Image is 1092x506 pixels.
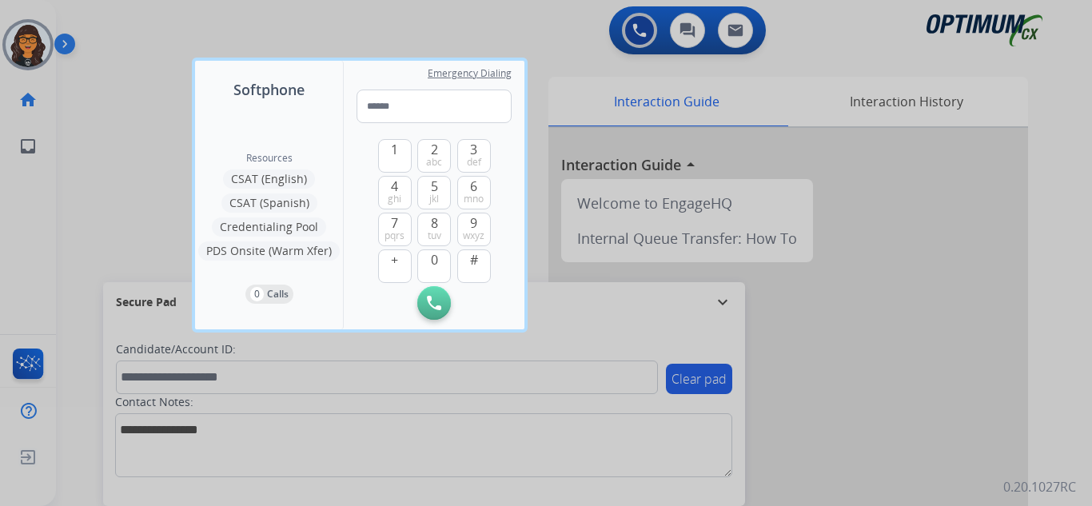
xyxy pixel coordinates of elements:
[431,250,438,269] span: 0
[223,169,315,189] button: CSAT (English)
[267,287,289,301] p: Calls
[428,67,512,80] span: Emergency Dialing
[246,152,293,165] span: Resources
[457,213,491,246] button: 9wxyz
[250,287,264,301] p: 0
[212,217,326,237] button: Credentialing Pool
[429,193,439,205] span: jkl
[388,193,401,205] span: ghi
[417,176,451,209] button: 5jkl
[457,139,491,173] button: 3def
[428,229,441,242] span: tuv
[457,176,491,209] button: 6mno
[470,177,477,196] span: 6
[426,156,442,169] span: abc
[378,176,412,209] button: 4ghi
[385,229,405,242] span: pqrs
[464,193,484,205] span: mno
[245,285,293,304] button: 0Calls
[470,213,477,233] span: 9
[391,177,398,196] span: 4
[1003,477,1076,496] p: 0.20.1027RC
[467,156,481,169] span: def
[427,296,441,310] img: call-button
[470,140,477,159] span: 3
[233,78,305,101] span: Softphone
[470,250,478,269] span: #
[378,139,412,173] button: 1
[391,250,398,269] span: +
[463,229,484,242] span: wxyz
[221,193,317,213] button: CSAT (Spanish)
[431,140,438,159] span: 2
[431,213,438,233] span: 8
[457,249,491,283] button: #
[198,241,340,261] button: PDS Onsite (Warm Xfer)
[417,139,451,173] button: 2abc
[378,249,412,283] button: +
[431,177,438,196] span: 5
[391,213,398,233] span: 7
[417,213,451,246] button: 8tuv
[378,213,412,246] button: 7pqrs
[391,140,398,159] span: 1
[417,249,451,283] button: 0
